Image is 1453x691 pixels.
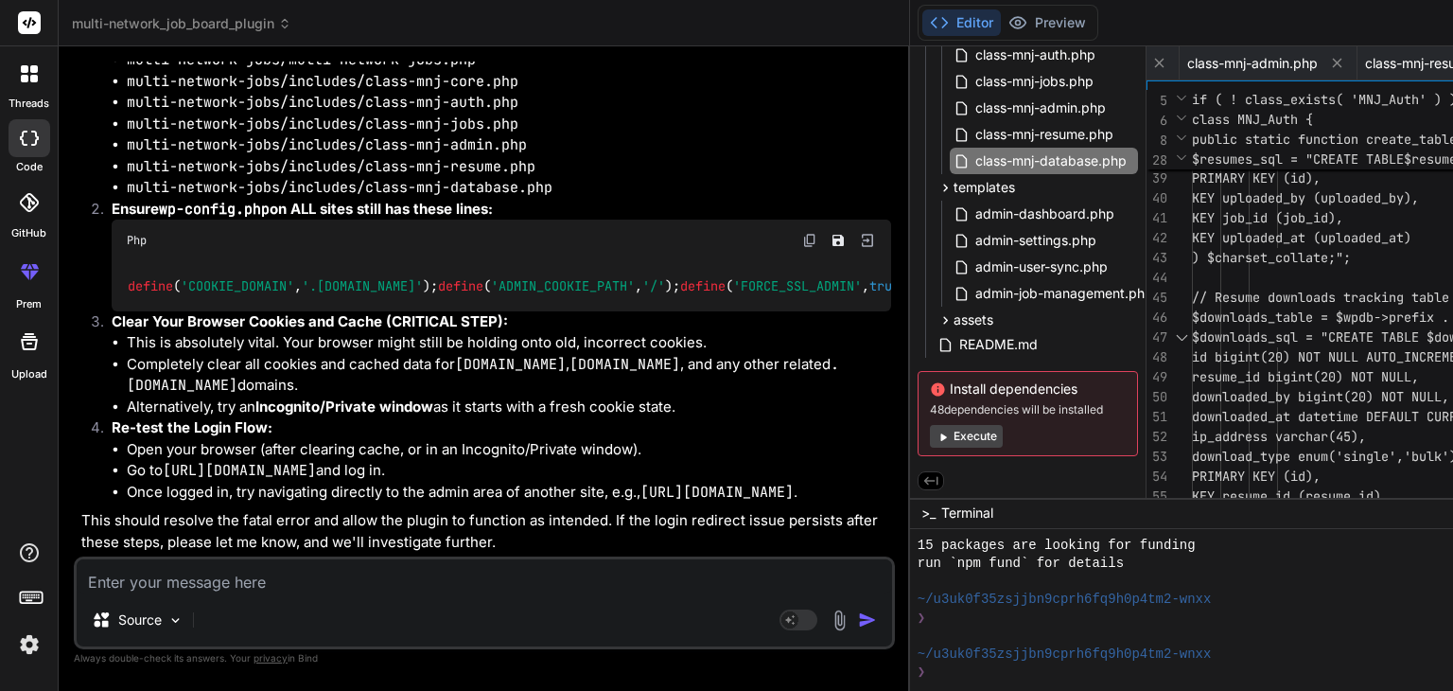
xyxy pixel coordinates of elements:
[1192,249,1351,266] span: ) $charset_collate;";
[918,664,927,682] span: ❯
[11,366,47,382] label: Upload
[1147,151,1167,170] span: 28
[455,355,566,374] code: [DOMAIN_NAME]
[1147,487,1167,506] div: 55
[128,277,173,294] span: define
[1192,209,1343,226] span: KEY job_id (job_id),
[127,354,891,397] li: Completely clear all cookies and cached data for , , and any other related domains.
[11,225,46,241] label: GitHub
[1147,347,1167,367] div: 48
[1187,54,1318,73] span: class-mnj-admin.php
[127,482,891,504] li: Once logged in, try navigating directly to the admin area of another site, e.g., .
[255,398,433,416] strong: Incognito/Private window
[1147,328,1167,347] div: 47
[127,332,891,354] li: This is absolutely vital. Your browser might still be holding onto old, incorrect cookies.
[1147,447,1167,467] div: 53
[973,229,1098,252] span: admin-settings.php
[921,504,936,523] span: >_
[112,200,493,218] strong: Ensure on ALL sites still has these lines:
[16,296,42,312] label: prem
[1192,487,1389,505] span: KEY resume_id (resume_id),
[941,504,993,523] span: Terminal
[1147,367,1167,387] div: 49
[13,629,45,661] img: settings
[72,14,291,33] span: multi-network_job_board_plugin
[930,425,1003,448] button: Execute
[1192,111,1313,128] span: class MNJ_Auth {
[1147,188,1167,208] div: 40
[825,227,851,254] button: Save file
[1147,467,1167,487] div: 54
[1192,408,1449,425] span: downloaded_at datetime DEFAULT CUR
[569,355,680,374] code: [DOMAIN_NAME]
[973,44,1097,66] span: class-mnj-auth.php
[918,555,1124,573] span: run `npm fund` for details
[16,159,43,175] label: code
[1147,387,1167,407] div: 50
[118,611,162,629] p: Source
[640,483,794,502] code: [URL][DOMAIN_NAME]
[1001,9,1094,36] button: Preview
[1192,229,1411,246] span: KEY uploaded_at (uploaded_at)
[973,282,1155,305] span: admin-job-management.php
[957,333,1040,356] span: README.md
[81,510,891,553] p: This should resolve the fatal error and allow the plugin to function as intended. If the login re...
[922,9,1001,36] button: Editor
[733,277,862,294] span: 'FORCE_SSL_ADMIN'
[1192,368,1419,385] span: resume_id bigint(20) NOT NULL,
[1147,288,1167,308] div: 45
[973,150,1129,172] span: class-mnj-database.php
[9,96,49,112] label: threads
[127,178,552,197] code: multi-network-jobs/includes/class-mnj-database.php
[1169,328,1194,347] div: Click to collapse the range.
[1147,91,1167,111] span: 5
[74,649,895,667] p: Always double-check its answers. Your in Bind
[1192,348,1449,365] span: id bigint(20) NOT NULL AUTO_INCREM
[973,256,1110,278] span: admin-user-sync.php
[127,276,917,296] code: ( , ); ( , ); ( , );
[918,537,1196,555] span: 15 packages are looking for funding
[954,310,993,329] span: assets
[859,232,876,249] img: Open in Browser
[1147,268,1167,288] div: 44
[1192,468,1321,485] span: PRIMARY KEY (id),
[1147,427,1167,447] div: 52
[127,115,518,133] code: multi-network-jobs/includes/class-mnj-jobs.php
[1147,168,1167,188] div: 39
[1147,407,1167,427] div: 51
[302,277,423,294] span: '.[DOMAIN_NAME]'
[1147,228,1167,248] div: 42
[858,611,877,629] img: icon
[127,93,518,112] code: multi-network-jobs/includes/class-mnj-auth.php
[1147,208,1167,228] div: 41
[1147,131,1167,151] span: 8
[930,402,1126,417] span: 48 dependencies will be installed
[1192,289,1449,306] span: // Resume downloads tracking table
[1147,111,1167,131] span: 6
[973,203,1116,225] span: admin-dashboard.php
[680,277,726,294] span: define
[1192,428,1366,445] span: ip_address varchar(45),
[1192,169,1321,186] span: PRIMARY KEY (id),
[642,277,665,294] span: '/'
[112,418,272,436] strong: Re-test the Login Flow:
[829,610,850,631] img: attachment
[1192,448,1449,465] span: download_type enum('single','bulk'
[869,277,900,294] span: true
[1147,248,1167,268] div: 43
[973,123,1115,146] span: class-mnj-resume.php
[181,277,294,294] span: 'COOKIE_DOMAIN'
[973,97,1108,119] span: class-mnj-admin.php
[918,610,927,628] span: ❯
[127,397,891,418] li: Alternatively, try an as it starts with a fresh cookie state.
[159,200,270,219] code: wp-config.php
[163,461,316,480] code: [URL][DOMAIN_NAME]
[954,178,1015,197] span: templates
[127,460,891,482] li: Go to and log in.
[127,157,535,176] code: multi-network-jobs/includes/class-mnj-resume.php
[918,591,1212,609] span: ~/u3uk0f35zsjjbn9cprh6fq9h0p4tm2-wnxx
[254,652,288,664] span: privacy
[167,612,184,629] img: Pick Models
[127,233,147,248] span: Php
[127,439,891,461] li: Open your browser (after clearing cache, or in an Incognito/Private window).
